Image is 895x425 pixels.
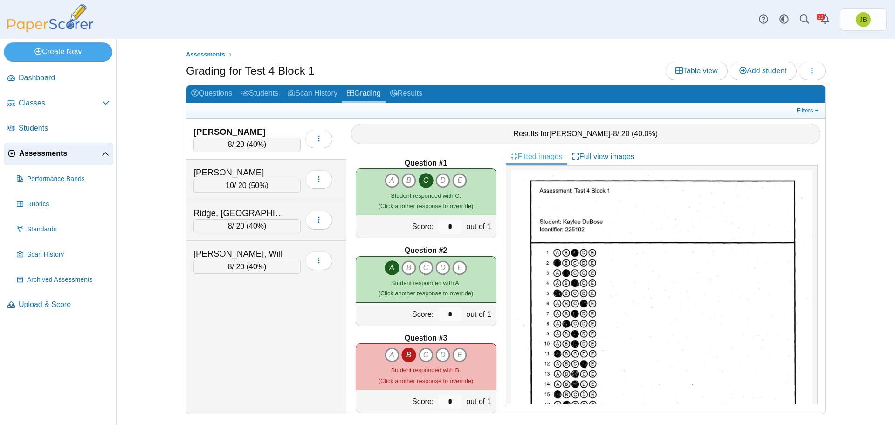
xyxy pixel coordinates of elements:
span: Add student [739,67,786,75]
span: 40.0% [634,130,655,138]
span: 40% [249,263,264,271]
i: E [452,260,467,275]
span: 50% [251,181,266,189]
span: Rubrics [27,200,110,209]
span: Assessments [186,51,225,58]
b: Question #2 [405,245,447,256]
span: 8 [228,222,232,230]
span: Dashboard [19,73,110,83]
span: Student responded with A. [391,279,461,286]
div: out of 1 [464,303,496,326]
b: Question #3 [405,333,447,343]
div: Score: [356,390,436,413]
a: Classes [4,92,113,115]
a: Scan History [13,244,113,266]
a: Add student [730,62,796,80]
a: Students [237,85,283,103]
span: Student responded with C. [391,192,461,199]
i: D [435,173,450,188]
div: Ridge, [GEOGRAPHIC_DATA] [193,207,287,219]
span: 40% [249,140,264,148]
div: / 20 ( ) [193,179,301,193]
a: Filters [794,106,823,115]
i: A [385,260,399,275]
i: E [452,348,467,362]
div: Results for - / 20 ( ) [351,124,821,144]
div: Score: [356,215,436,238]
a: Performance Bands [13,168,113,190]
b: Question #1 [405,158,447,168]
a: Results [386,85,427,103]
span: 8 [228,263,232,271]
span: Student responded with B. [391,367,461,374]
span: 40% [249,222,264,230]
a: Standards [13,218,113,241]
a: Questions [186,85,237,103]
i: D [435,348,450,362]
div: [PERSON_NAME] [193,167,287,179]
a: Rubrics [13,193,113,216]
div: out of 1 [464,215,496,238]
span: Classes [19,98,102,108]
i: B [401,173,416,188]
a: Upload & Score [4,294,113,316]
span: Performance Bands [27,174,110,184]
span: 8 [613,130,617,138]
a: Joel Boyd [840,8,887,31]
a: PaperScorer [4,26,97,34]
i: C [419,260,434,275]
a: Fitted images [506,149,567,165]
small: (Click another response to override) [379,192,473,209]
a: Full view images [567,149,639,165]
a: Scan History [283,85,342,103]
div: / 20 ( ) [193,219,301,233]
a: Alerts [815,9,835,30]
i: D [435,260,450,275]
a: Dashboard [4,67,113,90]
span: Assessments [19,148,102,159]
i: E [452,173,467,188]
span: Archived Assessments [27,275,110,285]
a: Assessments [4,143,113,165]
div: / 20 ( ) [193,260,301,274]
span: Standards [27,225,110,234]
div: out of 1 [464,390,496,413]
span: Upload & Score [19,300,110,310]
span: Scan History [27,250,110,259]
i: B [401,260,416,275]
a: Archived Assessments [13,269,113,291]
span: Joel Boyd [860,16,867,23]
i: A [385,173,399,188]
small: (Click another response to override) [379,367,473,384]
i: C [419,348,434,362]
i: A [385,348,399,362]
span: [PERSON_NAME] [549,130,611,138]
span: Table view [675,67,718,75]
a: Grading [342,85,386,103]
i: B [401,348,416,362]
span: 8 [228,140,232,148]
small: (Click another response to override) [379,279,473,297]
div: [PERSON_NAME] [193,126,287,138]
div: / 20 ( ) [193,138,301,152]
span: Joel Boyd [856,12,871,27]
div: [PERSON_NAME], Will [193,248,287,260]
i: C [419,173,434,188]
span: 10 [226,181,234,189]
h1: Grading for Test 4 Block 1 [186,63,315,79]
a: Assessments [184,49,227,61]
a: Create New [4,42,112,61]
a: Table view [666,62,728,80]
img: PaperScorer [4,4,97,32]
span: Students [19,123,110,133]
a: Students [4,118,113,140]
div: Score: [356,303,436,326]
